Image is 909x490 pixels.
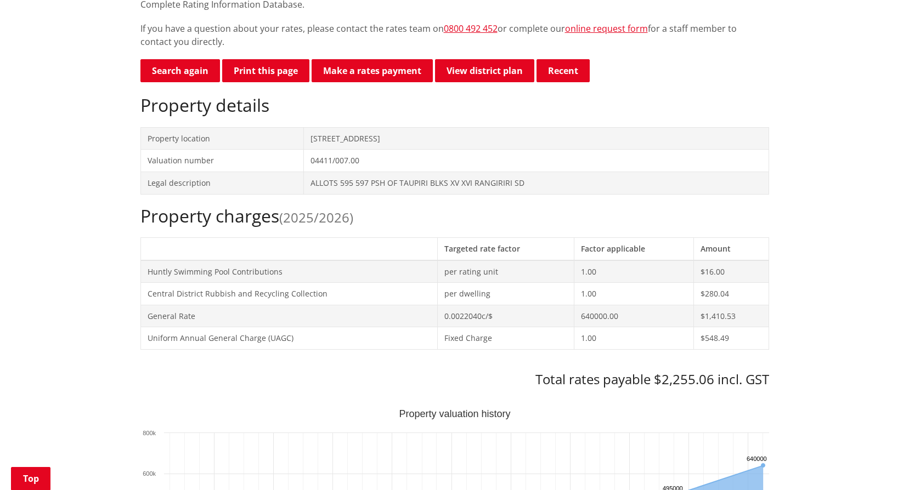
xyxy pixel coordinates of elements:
[143,470,156,477] text: 600k
[444,22,498,35] a: 0800 492 452
[140,283,437,305] td: Central District Rubbish and Recycling Collection
[435,59,534,82] a: View district plan
[140,305,437,327] td: General Rate
[565,22,648,35] a: online request form
[279,208,353,226] span: (2025/2026)
[694,327,769,350] td: $548.49
[140,172,304,194] td: Legal description
[140,127,304,150] td: Property location
[694,305,769,327] td: $1,410.53
[399,408,510,419] text: Property valuation history
[140,206,769,226] h2: Property charges
[304,150,769,172] td: 04411/007.00
[143,430,156,436] text: 800k
[574,327,694,350] td: 1.00
[140,372,769,388] h3: Total rates payable $2,255.06 incl. GST
[437,260,574,283] td: per rating unit
[140,260,437,283] td: Huntly Swimming Pool Contributions
[694,283,769,305] td: $280.04
[437,327,574,350] td: Fixed Charge
[747,455,767,462] text: 640000
[437,283,574,305] td: per dwelling
[140,22,769,48] p: If you have a question about your rates, please contact the rates team on or complete our for a s...
[574,237,694,260] th: Factor applicable
[140,150,304,172] td: Valuation number
[312,59,433,82] a: Make a rates payment
[140,95,769,116] h2: Property details
[437,237,574,260] th: Targeted rate factor
[694,260,769,283] td: $16.00
[437,305,574,327] td: 0.0022040c/$
[694,237,769,260] th: Amount
[574,260,694,283] td: 1.00
[304,172,769,194] td: ALLOTS 595 597 PSH OF TAUPIRI BLKS XV XVI RANGIRIRI SD
[140,59,220,82] a: Search again
[140,327,437,350] td: Uniform Annual General Charge (UAGC)
[304,127,769,150] td: [STREET_ADDRESS]
[11,467,50,490] a: Top
[760,463,765,468] path: Sunday, Jun 30, 12:00, 640,000. Capital Value.
[859,444,898,483] iframe: Messenger Launcher
[574,305,694,327] td: 640000.00
[222,59,309,82] button: Print this page
[537,59,590,82] button: Recent
[574,283,694,305] td: 1.00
